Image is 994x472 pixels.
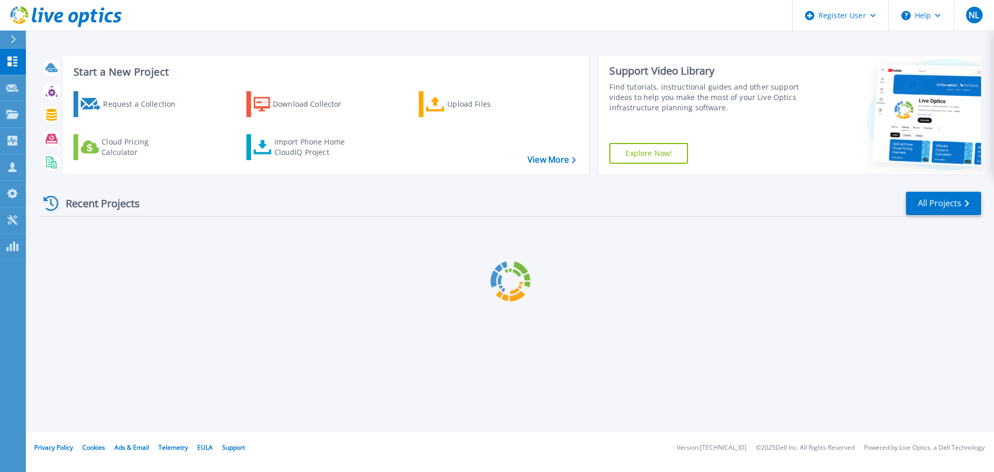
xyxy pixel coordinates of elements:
a: Privacy Policy [34,443,73,452]
div: Support Video Library [609,64,804,78]
div: Find tutorials, instructional guides and other support videos to help you make the most of your L... [609,82,804,113]
a: Ads & Email [114,443,149,452]
a: Request a Collection [74,91,189,117]
a: View More [528,155,576,165]
a: Upload Files [419,91,534,117]
div: Import Phone Home CloudIQ Project [274,137,355,158]
a: Telemetry [158,443,188,452]
a: EULA [197,443,213,452]
a: Explore Now! [609,143,688,164]
a: Download Collector [246,91,362,117]
a: Cookies [82,443,105,452]
div: Download Collector [273,94,356,115]
li: Version: [TECHNICAL_ID] [677,445,747,451]
a: Support [222,443,245,452]
li: © 2025 Dell Inc. All Rights Reserved [756,445,855,451]
h3: Start a New Project [74,66,576,78]
div: Request a Collection [103,94,186,115]
span: NL [969,11,979,19]
div: Recent Projects [40,191,154,216]
a: Cloud Pricing Calculator [74,134,189,160]
div: Cloud Pricing Calculator [101,137,184,158]
a: All Projects [906,192,981,215]
div: Upload Files [447,94,530,115]
li: Powered by Live Optics, a Dell Technology [864,445,985,451]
